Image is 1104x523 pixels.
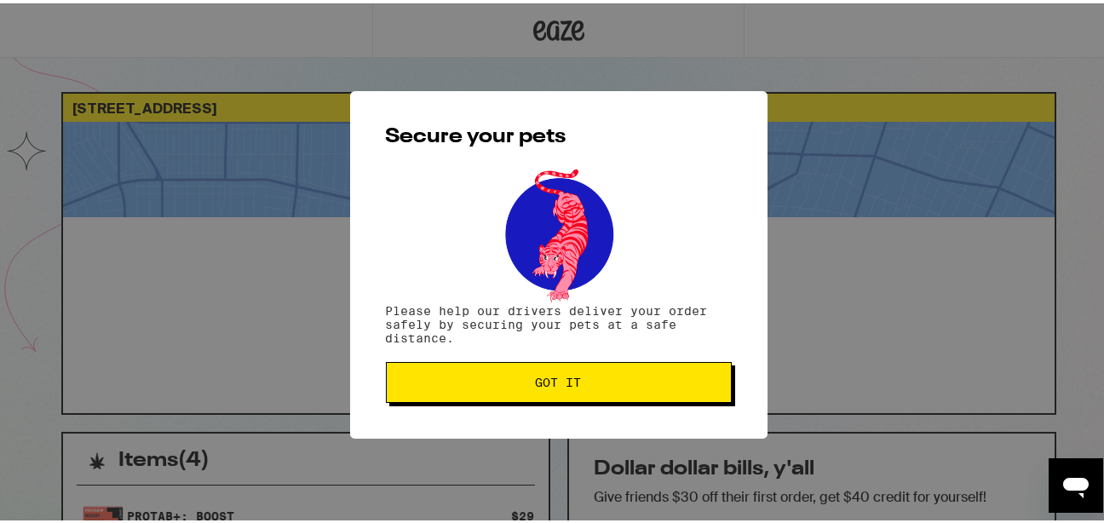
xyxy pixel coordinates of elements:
[1049,455,1103,509] iframe: Button to launch messaging window
[386,301,732,342] p: Please help our drivers deliver your order safely by securing your pets at a safe distance.
[386,359,732,399] button: Got it
[536,373,582,385] span: Got it
[386,124,732,144] h2: Secure your pets
[489,161,629,301] img: pets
